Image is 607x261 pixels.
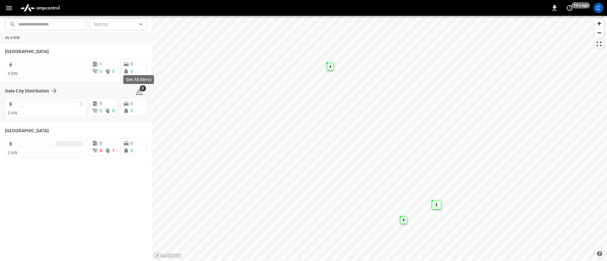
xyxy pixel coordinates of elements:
[100,148,102,153] span: 8
[593,3,604,13] div: profile-icon
[126,76,151,83] p: See All Alerts
[131,141,133,146] span: 0
[100,108,102,113] span: 0
[595,19,604,28] button: Zoom in
[131,108,133,113] span: 0
[8,150,18,155] span: 0 kW
[595,28,604,37] button: Zoom out
[8,71,18,76] span: 0 kW
[100,101,102,106] span: 9
[565,3,575,13] button: set refresh interval
[5,88,49,95] h6: Gate City Distribution
[8,110,18,116] span: 0 kW
[432,200,441,209] div: Map marker
[100,69,102,74] span: 0
[5,128,49,134] h6: Huntington Beach
[112,108,115,113] span: 0
[400,216,407,224] div: Map marker
[112,148,115,153] span: 1
[5,36,20,40] strong: In View
[152,16,607,261] canvas: Map
[18,2,62,14] img: ampcontrol.io logo
[131,148,133,153] span: 0
[112,69,115,74] span: 0
[140,85,146,92] span: 9
[5,48,49,55] h6: Fresno
[572,2,590,9] span: 10 s ago
[327,63,334,70] div: Map marker
[100,141,102,146] span: 8
[131,69,133,74] span: 0
[100,62,102,67] span: 1
[131,101,133,106] span: 0
[154,252,181,259] a: Mapbox homepage
[131,62,133,67] span: 0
